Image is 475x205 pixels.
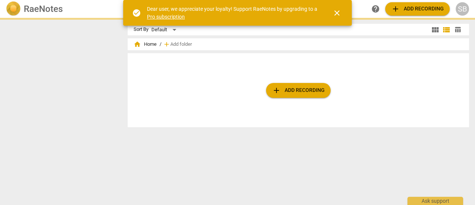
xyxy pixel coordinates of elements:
div: Dear user, we appreciate your loyalty! Support RaeNotes by upgrading to a [147,5,319,20]
button: Close [328,4,346,22]
span: home [134,41,141,48]
img: Logo [6,1,21,16]
button: List view [441,24,452,35]
div: Default [151,24,179,36]
span: check_circle [132,9,141,17]
div: Ask support [407,197,463,205]
span: Add recording [272,86,325,95]
span: table_chart [454,26,461,33]
button: Upload [385,2,450,16]
span: add [272,86,281,95]
span: view_list [442,25,451,34]
button: Upload [266,83,331,98]
span: close [332,9,341,17]
div: Sort By [134,27,148,32]
button: SB [456,2,469,16]
a: Pro subscription [147,14,185,20]
span: add [391,4,400,13]
span: Add recording [391,4,444,13]
button: Tile view [430,24,441,35]
a: LogoRaeNotes [6,1,120,16]
span: view_module [431,25,440,34]
span: help [371,4,380,13]
h2: RaeNotes [24,4,63,14]
span: add [163,41,170,48]
span: / [160,42,161,47]
span: Add folder [170,42,192,47]
button: Table view [452,24,463,35]
a: Help [369,2,382,16]
span: Home [134,41,157,48]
